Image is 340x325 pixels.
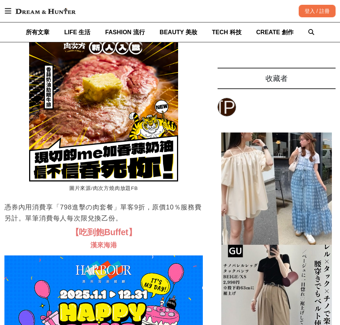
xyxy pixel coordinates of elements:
[160,22,197,42] a: BEAUTY 美妝
[266,74,288,82] span: 收藏者
[12,4,79,18] img: Dream & Hunter
[29,33,178,182] img: 2025生日優惠餐廳，8月壽星優惠慶祝生日訂起來，當月壽星優惠&當日壽星免費一次看
[256,29,294,35] span: CREATE 創作
[26,22,49,42] a: 所有文章
[71,227,137,237] span: 【吃到飽Buffet】
[105,22,145,42] a: FASHION 流行
[29,181,178,196] figcaption: 圖片來源/肉次方燒肉放題FB
[26,29,49,35] span: 所有文章
[64,22,90,42] a: LIFE 生活
[256,22,294,42] a: CREATE 創作
[299,5,336,17] div: 登入 / 註冊
[212,29,242,35] span: TECH 科技
[4,202,203,224] p: 憑券內用消費享「798進擊の肉套餐」單客9折，原價10％服務費另計。單筆消費每人每次限兌換乙份。
[90,241,117,249] span: 漢來海港
[105,29,145,35] span: FASHION 流行
[64,29,90,35] span: LIFE 生活
[160,29,197,35] span: BEAUTY 美妝
[218,98,236,116] a: [PERSON_NAME]
[212,22,242,42] a: TECH 科技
